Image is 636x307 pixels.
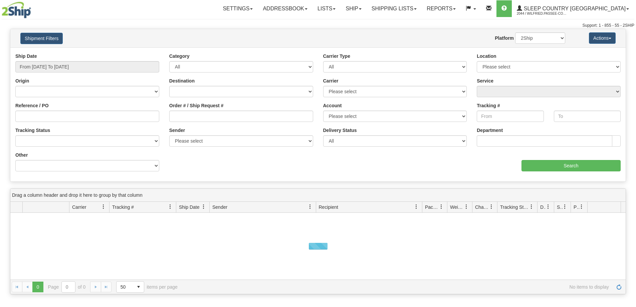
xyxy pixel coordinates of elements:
[411,201,422,212] a: Recipient filter column settings
[422,0,461,17] a: Reports
[574,204,579,210] span: Pickup Status
[169,78,195,84] label: Destination
[165,201,176,212] a: Tracking # filter column settings
[15,127,50,134] label: Tracking Status
[133,282,144,292] span: select
[15,152,28,158] label: Other
[312,0,341,17] a: Lists
[521,160,621,171] input: Search
[198,201,209,212] a: Ship Date filter column settings
[15,78,29,84] label: Origin
[477,53,496,59] label: Location
[436,201,447,212] a: Packages filter column settings
[319,204,338,210] span: Recipient
[323,53,350,59] label: Carrier Type
[475,204,489,210] span: Charge
[212,204,227,210] span: Sender
[10,189,626,202] div: grid grouping header
[20,33,63,44] button: Shipment Filters
[526,201,537,212] a: Tracking Status filter column settings
[554,111,621,122] input: To
[258,0,312,17] a: Addressbook
[500,204,529,210] span: Tracking Status
[169,53,190,59] label: Category
[304,201,316,212] a: Sender filter column settings
[341,0,366,17] a: Ship
[477,102,500,109] label: Tracking #
[621,119,635,187] iframe: chat widget
[512,0,634,17] a: Sleep Country [GEOGRAPHIC_DATA] 2044 / Wilfried.Passee-Coutrin
[179,204,199,210] span: Ship Date
[522,6,626,11] span: Sleep Country [GEOGRAPHIC_DATA]
[32,282,43,292] span: Page 0
[72,204,86,210] span: Carrier
[2,2,31,18] img: logo2044.jpg
[517,10,567,17] span: 2044 / Wilfried.Passee-Coutrin
[98,201,109,212] a: Carrier filter column settings
[461,201,472,212] a: Weight filter column settings
[486,201,497,212] a: Charge filter column settings
[48,281,86,293] span: Page of 0
[540,204,546,210] span: Delivery Status
[15,102,49,109] label: Reference / PO
[323,78,339,84] label: Carrier
[614,282,624,292] a: Refresh
[477,127,503,134] label: Department
[116,281,178,293] span: items per page
[169,102,224,109] label: Order # / Ship Request #
[323,102,342,109] label: Account
[477,78,493,84] label: Service
[15,53,37,59] label: Ship Date
[169,127,185,134] label: Sender
[112,204,134,210] span: Tracking #
[425,204,439,210] span: Packages
[121,284,129,290] span: 50
[495,35,514,41] label: Platform
[589,32,616,44] button: Actions
[477,111,544,122] input: From
[543,201,554,212] a: Delivery Status filter column settings
[450,204,464,210] span: Weight
[559,201,571,212] a: Shipment Issues filter column settings
[187,284,609,290] span: No items to display
[323,127,357,134] label: Delivery Status
[576,201,587,212] a: Pickup Status filter column settings
[367,0,422,17] a: Shipping lists
[116,281,144,293] span: Page sizes drop down
[218,0,258,17] a: Settings
[557,204,563,210] span: Shipment Issues
[2,23,634,28] div: Support: 1 - 855 - 55 - 2SHIP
